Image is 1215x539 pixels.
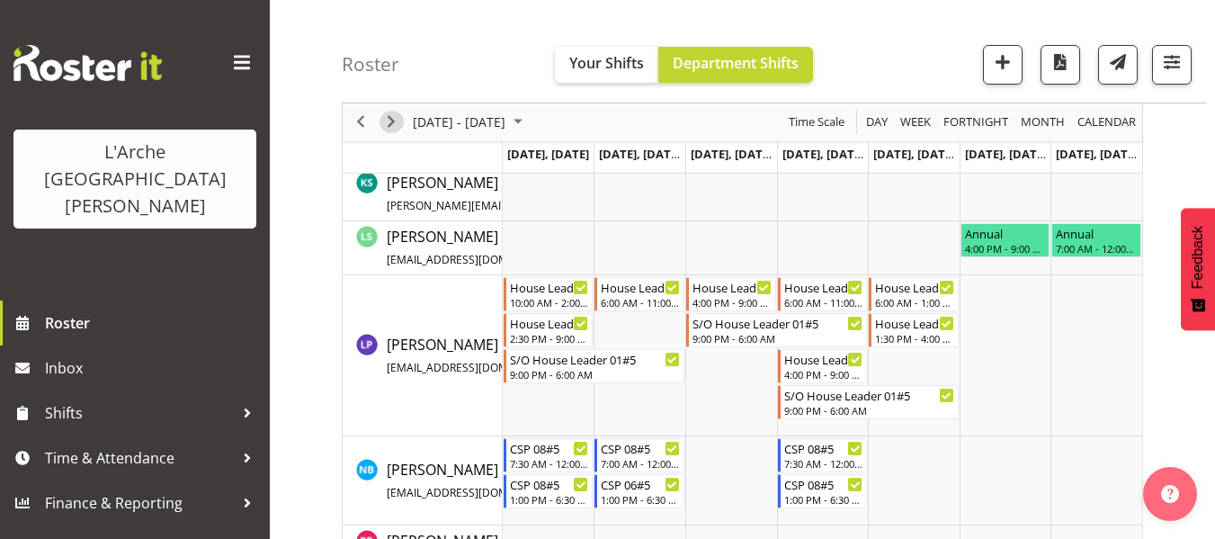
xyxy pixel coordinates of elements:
button: Previous [349,112,373,134]
button: Next [380,112,404,134]
span: [PERSON_NAME][EMAIL_ADDRESS][DOMAIN_NAME] [387,198,650,213]
span: Week [898,112,933,134]
div: Lydia Peters"s event - S/O House Leader 01#5 Begin From Monday, September 29, 2025 at 9:00:00 PM ... [504,349,684,383]
div: S/O House Leader 01#5 [784,386,954,404]
span: Roster [45,310,261,337]
button: Timeline Day [863,112,891,134]
span: Fortnight [942,112,1010,134]
button: Send a list of all shifts for the selected filtered period to all rostered employees. [1098,45,1138,85]
span: Shifts [45,400,234,427]
div: Nena Barwell"s event - CSP 08#5 Begin From Monday, September 29, 2025 at 7:30:00 AM GMT+13:00 End... [504,438,594,472]
div: Leanne Smith"s event - Annual Begin From Saturday, October 4, 2025 at 4:00:00 PM GMT+13:00 Ends A... [960,223,1050,257]
span: Finance & Reporting [45,490,234,517]
span: [PERSON_NAME] [387,227,638,268]
button: Timeline Month [1018,112,1068,134]
span: Feedback [1190,226,1206,289]
div: House Leader 01#5 [784,278,863,296]
span: Department Shifts [673,53,799,73]
h4: Roster [342,54,399,75]
td: Leanne Smith resource [343,221,503,275]
div: House Leader 01#5 [601,278,680,296]
td: Nena Barwell resource [343,436,503,526]
div: S/O House Leader 01#5 [510,350,680,368]
div: 4:00 PM - 9:00 PM [965,241,1046,256]
div: previous period [345,103,376,141]
div: 1:30 PM - 4:00 PM [875,331,954,346]
div: 10:00 AM - 2:00 PM [510,295,589,310]
span: Inbox [45,355,261,382]
div: 7:00 AM - 12:00 PM [1056,241,1137,256]
div: Sep 29 - Oct 05, 2025 [406,103,533,141]
div: CSP 08#5 [510,475,589,493]
div: Nena Barwell"s event - CSP 08#5 Begin From Monday, September 29, 2025 at 1:00:00 PM GMT+13:00 End... [504,474,594,508]
button: October 2025 [410,112,531,134]
div: CSP 08#5 [601,439,680,457]
div: CSP 08#5 [784,475,863,493]
span: [DATE] - [DATE] [411,112,507,134]
button: Fortnight [941,112,1012,134]
div: House Leader 01#5 [875,314,954,332]
span: Time Scale [787,112,846,134]
div: House Leader 01#5 [510,314,589,332]
div: 7:30 AM - 12:00 PM [784,456,863,471]
div: 1:00 PM - 6:30 PM [510,492,589,507]
span: [DATE], [DATE] [965,146,1047,162]
span: [DATE], [DATE] [691,146,773,162]
a: [PERSON_NAME][EMAIL_ADDRESS][DOMAIN_NAME] [387,226,638,269]
div: Nena Barwell"s event - CSP 08#5 Begin From Thursday, October 2, 2025 at 7:30:00 AM GMT+13:00 Ends... [778,438,868,472]
div: next period [376,103,406,141]
span: [EMAIL_ADDRESS][DOMAIN_NAME] [387,252,566,267]
button: Time Scale [786,112,848,134]
div: Lydia Peters"s event - House Leader 01#5 Begin From Monday, September 29, 2025 at 2:30:00 PM GMT+... [504,313,594,347]
div: Lydia Peters"s event - House Leader 01#5 Begin From Thursday, October 2, 2025 at 6:00:00 AM GMT+1... [778,277,868,311]
div: 9:00 PM - 6:00 AM [692,331,862,346]
span: [DATE], [DATE] [873,146,955,162]
button: Download a PDF of the roster according to the set date range. [1041,45,1080,85]
div: 1:00 PM - 6:30 PM [601,492,680,507]
div: House Leader 01#5 [510,278,589,296]
img: Rosterit website logo [13,45,162,81]
div: Lydia Peters"s event - S/O House Leader 01#5 Begin From Wednesday, October 1, 2025 at 9:00:00 PM ... [686,313,867,347]
div: CSP 06#5 [601,475,680,493]
div: Annual [1056,224,1137,242]
div: S/O House Leader 01#5 [692,314,862,332]
a: [PERSON_NAME][EMAIL_ADDRESS][DOMAIN_NAME] [387,334,638,377]
div: Lydia Peters"s event - House Leader 01#5 Begin From Monday, September 29, 2025 at 10:00:00 AM GMT... [504,277,594,311]
span: Time & Attendance [45,445,234,472]
div: 6:00 AM - 11:00 AM [784,295,863,310]
div: Lydia Peters"s event - S/O House Leader 01#5 Begin From Thursday, October 2, 2025 at 9:00:00 PM G... [778,385,959,419]
div: House Leader 01#5 [784,350,863,368]
button: Feedback - Show survey [1181,208,1215,330]
div: Lydia Peters"s event - House Leader 01#5 Begin From Friday, October 3, 2025 at 1:30:00 PM GMT+13:... [869,313,959,347]
div: 7:30 AM - 12:00 PM [510,456,589,471]
div: Leanne Smith"s event - Annual Begin From Sunday, October 5, 2025 at 7:00:00 AM GMT+13:00 Ends At ... [1051,223,1141,257]
button: Month [1075,112,1139,134]
div: 9:00 PM - 6:00 AM [510,367,680,382]
div: Nena Barwell"s event - CSP 06#5 Begin From Tuesday, September 30, 2025 at 1:00:00 PM GMT+13:00 En... [594,474,684,508]
td: Lydia Peters resource [343,275,503,436]
span: [PERSON_NAME] [387,460,638,501]
div: 2:30 PM - 9:00 PM [510,331,589,346]
span: Your Shifts [569,53,644,73]
div: Lydia Peters"s event - House Leader 01#5 Begin From Friday, October 3, 2025 at 6:00:00 AM GMT+13:... [869,277,959,311]
button: Add a new shift [983,45,1023,85]
div: House Leader 01#5 [692,278,772,296]
span: [EMAIL_ADDRESS][DOMAIN_NAME] [387,485,566,500]
span: calendar [1076,112,1138,134]
div: CSP 08#5 [784,439,863,457]
a: [PERSON_NAME][PERSON_NAME][EMAIL_ADDRESS][DOMAIN_NAME] [387,172,722,215]
div: Lydia Peters"s event - House Leader 01#5 Begin From Tuesday, September 30, 2025 at 6:00:00 AM GMT... [594,277,684,311]
td: Katherine Shaw resource [343,167,503,221]
div: Lydia Peters"s event - House Leader 01#5 Begin From Wednesday, October 1, 2025 at 4:00:00 PM GMT+... [686,277,776,311]
div: 6:00 AM - 11:00 AM [601,295,680,310]
div: Lydia Peters"s event - House Leader 01#5 Begin From Thursday, October 2, 2025 at 4:00:00 PM GMT+1... [778,349,868,383]
span: Day [864,112,889,134]
span: [PERSON_NAME] [387,335,638,376]
div: Annual [965,224,1046,242]
span: Month [1019,112,1067,134]
button: Timeline Week [898,112,934,134]
div: Nena Barwell"s event - CSP 08#5 Begin From Thursday, October 2, 2025 at 1:00:00 PM GMT+13:00 Ends... [778,474,868,508]
div: 9:00 PM - 6:00 AM [784,403,954,418]
span: [PERSON_NAME] [387,173,722,214]
div: House Leader 01#5 [875,278,954,296]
